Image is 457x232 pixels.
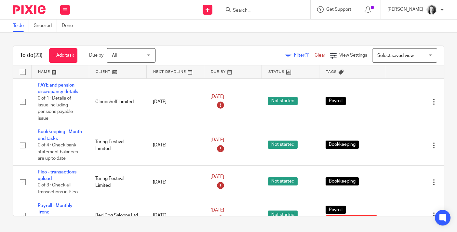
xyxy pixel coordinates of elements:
span: Filter [294,53,315,58]
td: Cloudshelf Limited [89,78,146,125]
a: Bookkeeping - Month end tasks [38,130,82,141]
td: [DATE] [146,165,204,199]
span: Payroll [326,97,346,105]
span: Tags [326,70,337,74]
span: Bookkeeping [326,141,359,149]
a: PAYE and pension discrepancy details [38,83,78,94]
span: (23) [34,53,43,58]
img: T1JH8BBNX-UMG48CW64-d2649b4fbe26-512.png [426,5,437,15]
span: [DATE] [210,138,224,143]
span: [DATE] [210,208,224,212]
a: + Add task [49,48,77,63]
img: Pixie [13,5,46,14]
a: Payroll - Monthly Tronc [38,203,73,214]
span: Not started [268,211,298,219]
a: Snoozed [34,20,57,32]
td: [DATE] [146,78,204,125]
a: Done [62,20,78,32]
span: [DATE] [210,175,224,179]
span: [DATE] [210,94,224,99]
h1: To do [20,52,43,59]
span: Not started [268,141,298,149]
input: Search [232,8,291,14]
td: Turing Festival Limited [89,165,146,199]
span: 0 of 3 · Check all transactions in Pleo [38,183,78,195]
span: Payroll [326,206,346,214]
span: Not started [268,97,298,105]
span: View Settings [339,53,367,58]
span: (1) [304,53,310,58]
span: 0 of 4 · Check bank statement balances are up to date [38,143,78,161]
span: 0. Not started/On hold [326,215,377,224]
span: All [112,53,117,58]
a: To do [13,20,29,32]
span: Get Support [326,7,351,12]
p: Due by [89,52,103,59]
td: [DATE] [146,125,204,165]
a: Clear [315,53,325,58]
span: Select saved view [377,53,414,58]
span: 0 of 1 · Details of issue including pensions payable issue [38,96,73,121]
span: Not started [268,177,298,185]
td: Turing Festival Limited [89,125,146,165]
a: Pleo - transactions upload [38,170,76,181]
p: [PERSON_NAME] [387,6,423,13]
span: Bookkeeping [326,177,359,185]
